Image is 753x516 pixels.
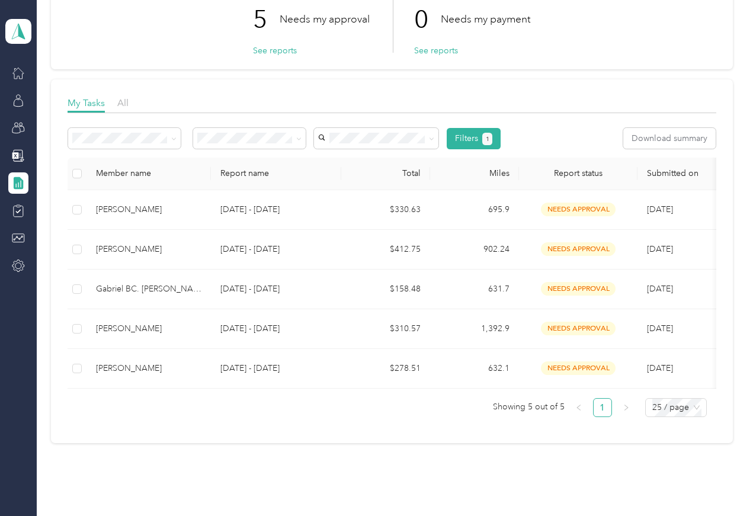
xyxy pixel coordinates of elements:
[220,243,332,256] p: [DATE] - [DATE]
[220,322,332,335] p: [DATE] - [DATE]
[528,168,628,178] span: Report status
[541,203,616,216] span: needs approval
[96,168,201,178] div: Member name
[637,158,726,190] th: Submitted on
[96,243,201,256] div: [PERSON_NAME]
[96,322,201,335] div: [PERSON_NAME]
[96,203,201,216] div: [PERSON_NAME]
[541,282,616,296] span: needs approval
[493,398,565,416] span: Showing 5 out of 5
[414,44,458,57] button: See reports
[647,363,673,373] span: [DATE]
[341,270,430,309] td: $158.48
[482,133,492,145] button: 1
[68,97,105,108] span: My Tasks
[220,203,332,216] p: [DATE] - [DATE]
[623,128,716,149] button: Download summary
[86,158,211,190] th: Member name
[541,322,616,335] span: needs approval
[96,283,201,296] div: Gabriel BC. [PERSON_NAME]
[440,168,510,178] div: Miles
[541,361,616,375] span: needs approval
[430,190,519,230] td: 695.9
[647,323,673,334] span: [DATE]
[351,168,421,178] div: Total
[341,349,430,389] td: $278.51
[486,134,489,145] span: 1
[541,242,616,256] span: needs approval
[341,230,430,270] td: $412.75
[341,190,430,230] td: $330.63
[430,270,519,309] td: 631.7
[341,309,430,349] td: $310.57
[645,398,707,417] div: Page Size
[430,230,519,270] td: 902.24
[647,204,673,214] span: [DATE]
[430,349,519,389] td: 632.1
[220,283,332,296] p: [DATE] - [DATE]
[569,398,588,417] li: Previous Page
[569,398,588,417] button: left
[220,362,332,375] p: [DATE] - [DATE]
[687,450,753,516] iframe: Everlance-gr Chat Button Frame
[594,399,611,416] a: 1
[447,128,501,149] button: Filters1
[647,284,673,294] span: [DATE]
[430,309,519,349] td: 1,392.9
[211,158,341,190] th: Report name
[441,12,530,27] p: Needs my payment
[280,12,370,27] p: Needs my approval
[647,244,673,254] span: [DATE]
[617,398,636,417] button: right
[593,398,612,417] li: 1
[253,44,297,57] button: See reports
[652,399,700,416] span: 25 / page
[575,404,582,411] span: left
[623,404,630,411] span: right
[617,398,636,417] li: Next Page
[96,362,201,375] div: [PERSON_NAME]
[117,97,129,108] span: All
